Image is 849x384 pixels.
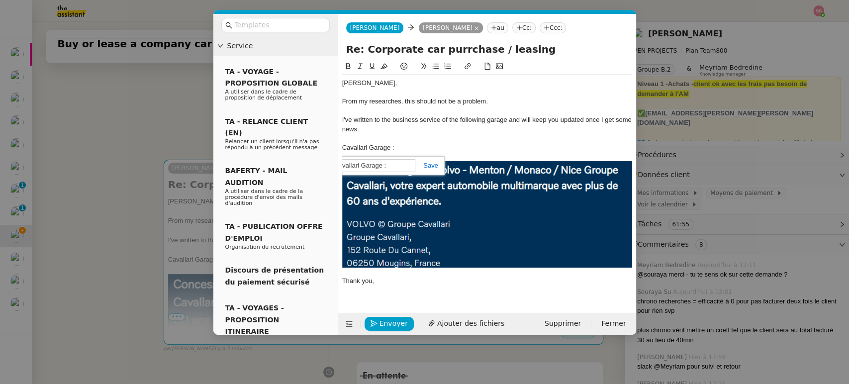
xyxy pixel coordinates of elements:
div: From my researches, this should not be a problem. [342,97,632,106]
span: A utiliser dans le cadre de la procédure d'envoi des mails d'audition [225,188,303,206]
nz-tag: Cc: [512,22,536,33]
input: Templates [234,19,324,31]
input: Subject [346,42,628,57]
span: Supprimer [545,318,581,329]
span: Fermer [601,318,626,329]
div: Thank you, [342,277,632,286]
input: https://quilljs.com [331,159,415,172]
nz-tag: [PERSON_NAME] [419,22,483,33]
span: [PERSON_NAME] [350,24,400,31]
div: [PERSON_NAME], [342,79,632,88]
span: BAFERTY - MAIL AUDITION [225,167,287,186]
div: Cavallari Garage : [342,143,632,152]
nz-tag: au [487,22,508,33]
span: TA - VOYAGE - PROPOSITION GLOBALE [225,68,317,87]
img: AQ+JMjQ9Pq99AAAAAElFTkSuQmCC [342,161,632,267]
span: TA - RELANCE CLIENT (EN) [225,117,308,137]
div: Service [213,36,338,56]
nz-tag: Ccc: [540,22,566,33]
span: Ajouter des fichiers [437,318,504,329]
button: Ajouter des fichiers [422,317,510,331]
div: I've written to the business service of the following garage and will keep you updated once I get... [342,115,632,134]
span: Organisation du recrutement [225,244,305,250]
span: Relancer un client lorsqu'il n'a pas répondu à un précédent message [225,138,319,151]
span: A utiliser dans le cadre de proposition de déplacement [225,89,302,101]
button: Supprimer [539,317,587,331]
button: Fermer [595,317,632,331]
span: TA - PUBLICATION OFFRE D'EMPLOI [225,222,323,242]
span: TA - VOYAGES - PROPOSITION ITINERAIRE [225,304,284,335]
button: Envoyer [365,317,414,331]
span: Discours de présentation du paiement sécurisé [225,266,324,286]
span: Service [227,40,334,52]
span: Envoyer [379,318,408,329]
